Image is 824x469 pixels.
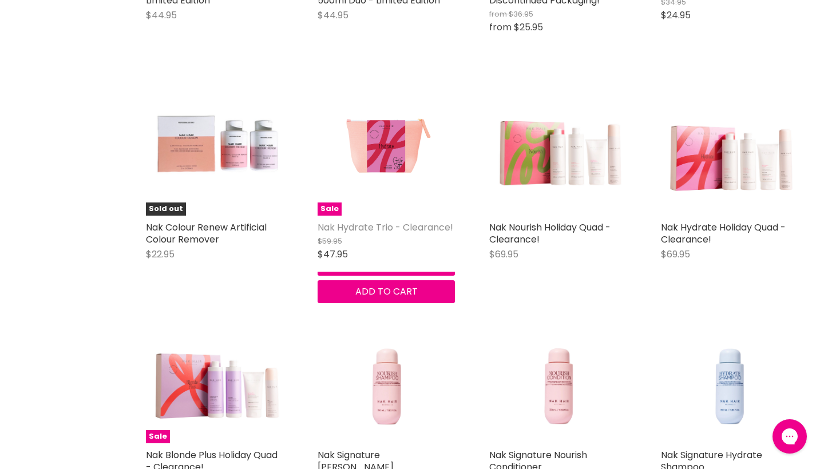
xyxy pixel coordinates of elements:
[661,248,690,261] span: $69.95
[146,78,283,216] a: Nak Colour Renew Artificial Colour RemoverSold out
[146,430,170,443] span: Sale
[318,280,455,303] button: Add to cart
[661,80,798,214] img: Nak Hydrate Holiday Quad - Clearance!
[335,78,437,216] img: Nak Hydrate Trio - Clearance!
[661,9,691,22] span: $24.95
[675,306,785,443] img: Nak Signature Hydrate Shampoo
[489,221,611,246] a: Nak Nourish Holiday Quad - Clearance!
[509,9,533,19] span: $36.95
[318,9,348,22] span: $44.95
[661,221,786,246] a: Nak Hydrate Holiday Quad - Clearance!
[146,84,283,210] img: Nak Colour Renew Artificial Colour Remover
[489,248,518,261] span: $69.95
[661,306,798,443] a: Nak Signature Hydrate Shampoo
[489,78,627,216] a: Nak Nourish Holiday Quad - Clearance!
[489,9,507,19] span: from
[318,202,342,216] span: Sale
[146,9,177,22] span: $44.95
[146,306,283,443] a: Nak Blonde Plus Holiday Quad - Clearance!Sale
[146,202,186,216] span: Sold out
[489,306,627,443] a: Nak Signature Nourish Conditioner
[146,308,283,442] img: Nak Blonde Plus Holiday Quad - Clearance!
[767,415,813,458] iframe: Gorgias live chat messenger
[318,236,342,247] span: $59.95
[661,78,798,216] a: Nak Hydrate Holiday Quad - Clearance!
[146,248,175,261] span: $22.95
[318,306,455,443] a: Nak Signature Nourish Shampoo
[318,248,348,261] span: $47.95
[503,306,613,443] img: Nak Signature Nourish Conditioner
[331,306,441,443] img: Nak Signature Nourish Shampoo
[489,80,627,214] img: Nak Nourish Holiday Quad - Clearance!
[146,221,267,246] a: Nak Colour Renew Artificial Colour Remover
[318,221,453,234] a: Nak Hydrate Trio - Clearance!
[355,285,418,298] span: Add to cart
[514,21,543,34] span: $25.95
[318,78,455,216] a: Nak Hydrate Trio - Clearance!Sale
[489,21,512,34] span: from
